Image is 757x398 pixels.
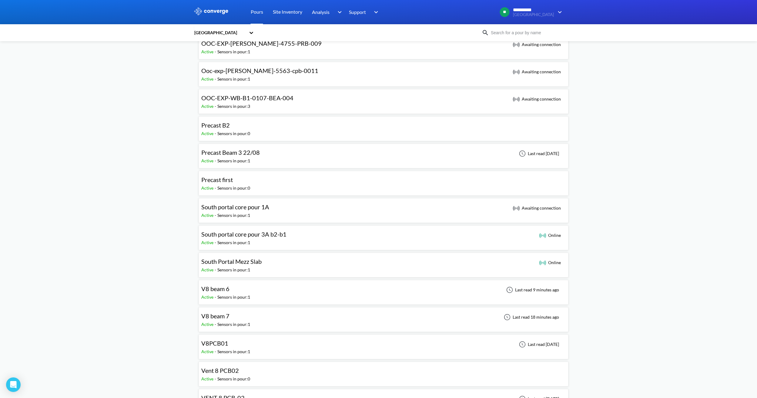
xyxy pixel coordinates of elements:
[215,76,217,81] span: -
[516,341,561,348] div: Last read [DATE]
[482,29,489,36] img: icon-search.svg
[201,294,215,300] span: Active
[370,8,380,16] img: downArrow.svg
[201,240,215,245] span: Active
[349,8,366,16] span: Support
[201,76,215,81] span: Active
[194,29,246,36] div: [GEOGRAPHIC_DATA]
[201,176,233,183] span: Precast first
[201,149,260,156] span: Precast Beam 3 22/08
[215,104,217,109] span: -
[199,69,568,74] a: Ooc-exp-[PERSON_NAME]-5563-cpb-0011Active-Sensors in pour:1 Awaiting connection
[215,49,217,54] span: -
[501,313,561,321] div: Last read 18 minutes ago
[199,41,568,47] a: OOC-EXP-[PERSON_NAME]-4755-PRB-009Active-Sensors in pour:1 Awaiting connection
[217,321,250,328] div: Sensors in pour: 1
[201,376,215,381] span: Active
[513,68,561,75] div: Awaiting connection
[199,287,568,292] a: V8 beam 6Active-Sensors in pour:1Last read 9 minutes ago
[217,130,250,137] div: Sensors in pour: 0
[199,314,568,319] a: V8 beam 7Active-Sensors in pour:1Last read 18 minutes ago
[201,49,215,54] span: Active
[215,158,217,163] span: -
[489,29,562,36] input: Search for a pour by name
[539,259,546,266] img: online_icon.svg
[539,232,561,239] div: Online
[194,7,229,15] img: logo_ewhite.svg
[217,185,250,191] div: Sensors in pour: 0
[199,96,568,101] a: OOC-EXP-WB-B1-0107-BEA-004Active-Sensors in pour:3 Awaiting connection
[199,205,568,210] a: South portal core pour 1AActive-Sensors in pour:1 Awaiting connection
[201,312,229,320] span: V8 beam 7
[217,76,250,82] div: Sensors in pour: 1
[215,376,217,381] span: -
[201,158,215,163] span: Active
[199,178,568,183] a: Precast firstActive-Sensors in pour:0
[201,231,286,238] span: South portal core pour 3A b2-b1
[503,286,561,294] div: Last read 9 minutes ago
[217,212,250,219] div: Sensors in pour: 1
[201,121,230,129] span: Precast B2
[199,260,568,265] a: South Portal Mezz SlabActive-Sensors in pour:1 Online
[199,123,568,128] a: Precast B2Active-Sensors in pour:0
[217,376,250,382] div: Sensors in pour: 0
[6,377,21,392] div: Open Intercom Messenger
[217,103,250,110] div: Sensors in pour: 3
[215,131,217,136] span: -
[199,151,568,156] a: Precast Beam 3 22/08Active-Sensors in pour:1Last read [DATE]
[513,41,561,48] div: Awaiting connection
[201,367,239,374] span: Vent 8 PCB02
[513,204,561,212] div: Awaiting connection
[333,8,343,16] img: downArrow.svg
[201,258,262,265] span: South Portal Mezz Slab
[199,341,568,347] a: V8PCB01Active-Sensors in pour:1Last read [DATE]
[201,213,215,218] span: Active
[539,232,546,239] img: online_icon.svg
[215,349,217,354] span: -
[513,12,554,17] span: [GEOGRAPHIC_DATA]
[217,158,250,164] div: Sensors in pour: 1
[513,68,520,75] img: awaiting_connection_icon.svg
[201,267,215,272] span: Active
[201,285,229,292] span: V8 beam 6
[513,95,520,103] img: awaiting_connection_icon.svg
[201,185,215,191] span: Active
[215,267,217,272] span: -
[215,294,217,300] span: -
[201,349,215,354] span: Active
[215,185,217,191] span: -
[199,232,568,237] a: South portal core pour 3A b2-b1Active-Sensors in pour:1 Online
[215,322,217,327] span: -
[217,348,250,355] div: Sensors in pour: 1
[201,340,228,347] span: V8PCB01
[554,8,564,16] img: downArrow.svg
[516,150,561,157] div: Last read [DATE]
[217,48,250,55] div: Sensors in pour: 1
[217,267,250,273] div: Sensors in pour: 1
[215,240,217,245] span: -
[201,203,269,211] span: South portal core pour 1A
[217,239,250,246] div: Sensors in pour: 1
[201,40,322,47] span: OOC-EXP-[PERSON_NAME]-4755-PRB-009
[539,259,561,266] div: Online
[201,322,215,327] span: Active
[201,131,215,136] span: Active
[217,294,250,300] div: Sensors in pour: 1
[199,369,568,374] a: Vent 8 PCB02Active-Sensors in pour:0
[513,204,520,212] img: awaiting_connection_icon.svg
[201,67,318,74] span: Ooc-exp-[PERSON_NAME]-5563-cpb-0011
[201,94,293,101] span: OOC-EXP-WB-B1-0107-BEA-004
[201,104,215,109] span: Active
[312,8,330,16] span: Analysis
[513,41,520,48] img: awaiting_connection_icon.svg
[513,95,561,103] div: Awaiting connection
[215,213,217,218] span: -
